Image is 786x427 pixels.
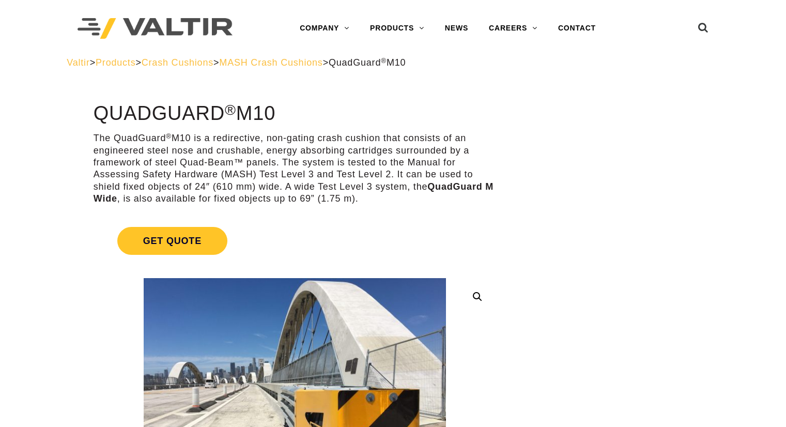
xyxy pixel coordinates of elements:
a: NEWS [435,18,479,39]
div: > > > > [67,57,719,69]
h1: QuadGuard M10 [94,103,496,125]
a: CONTACT [548,18,606,39]
a: Crash Cushions [142,57,213,68]
a: CAREERS [479,18,548,39]
sup: ® [225,101,236,118]
img: Valtir [78,18,233,39]
span: Get Quote [117,227,227,255]
sup: ® [166,132,172,140]
a: PRODUCTS [360,18,435,39]
a: Products [96,57,135,68]
a: COMPANY [289,18,360,39]
sup: ® [381,57,387,65]
a: Valtir [67,57,89,68]
a: Get Quote [94,215,496,267]
a: MASH Crash Cushions [219,57,322,68]
span: QuadGuard M10 [329,57,406,68]
p: The QuadGuard M10 is a redirective, non-gating crash cushion that consists of an engineered steel... [94,132,496,205]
